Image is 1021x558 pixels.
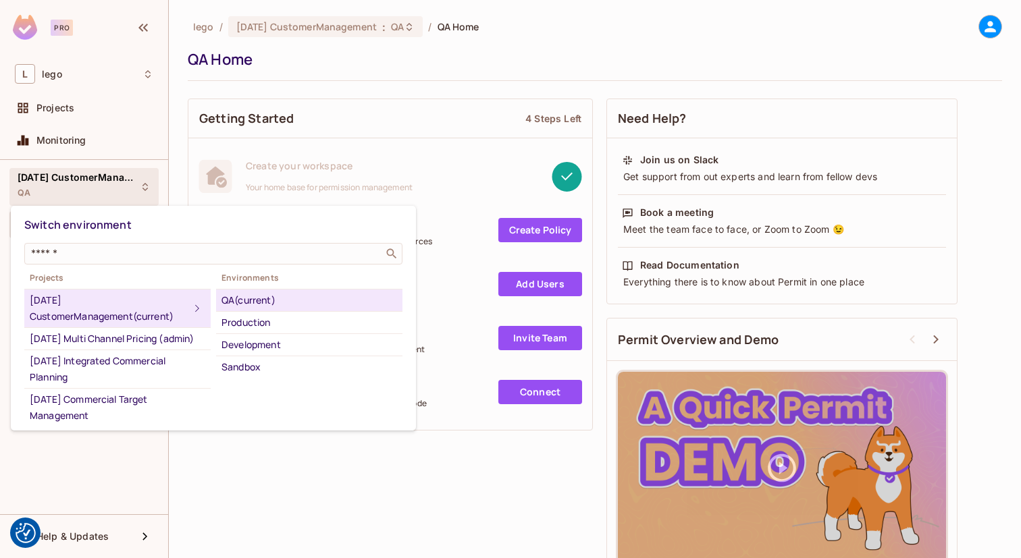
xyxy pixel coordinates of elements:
[221,314,397,331] div: Production
[24,273,211,283] span: Projects
[24,217,132,232] span: Switch environment
[221,359,397,375] div: Sandbox
[221,292,397,308] div: QA (current)
[30,292,189,325] div: [DATE] CustomerManagement (current)
[16,523,36,543] button: Consent Preferences
[216,273,402,283] span: Environments
[30,331,205,347] div: [DATE] Multi Channel Pricing (admin)
[221,337,397,353] div: Development
[30,353,205,385] div: [DATE] Integrated Commercial Planning
[30,391,205,424] div: [DATE] Commercial Target Management
[16,523,36,543] img: Revisit consent button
